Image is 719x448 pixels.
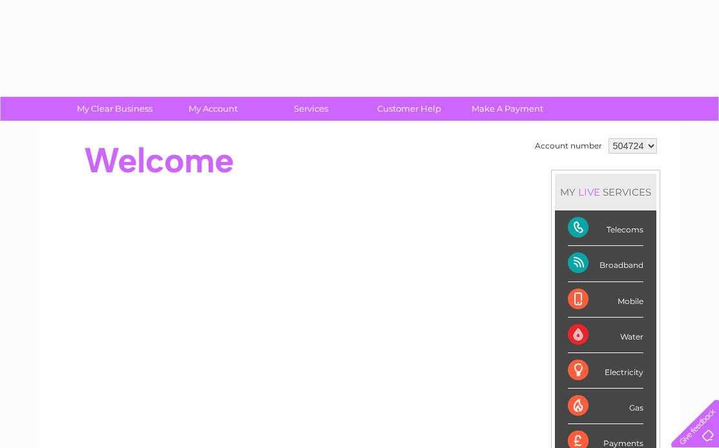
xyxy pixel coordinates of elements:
a: Services [258,97,364,121]
div: LIVE [576,186,603,198]
div: Telecoms [568,210,643,246]
div: Electricity [568,353,643,389]
div: Gas [568,389,643,424]
a: My Account [160,97,266,121]
div: Broadband [568,246,643,281]
a: My Clear Business [61,97,168,121]
td: Account number [532,135,605,157]
div: MY SERVICES [555,174,656,210]
a: Make A Payment [454,97,561,121]
div: Mobile [568,282,643,318]
div: Water [568,318,643,353]
a: Customer Help [356,97,463,121]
